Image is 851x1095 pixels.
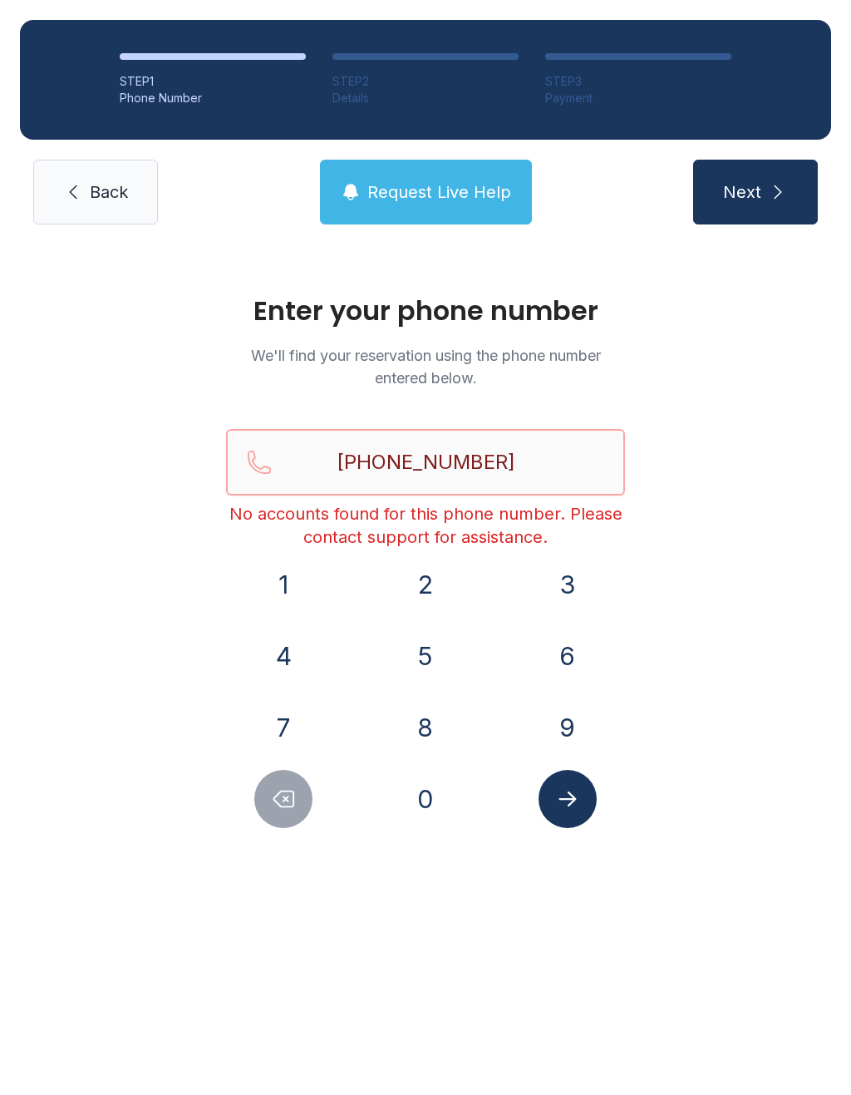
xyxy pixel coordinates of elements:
[90,180,128,204] span: Back
[332,90,519,106] div: Details
[396,555,455,614] button: 2
[254,698,312,757] button: 7
[120,90,306,106] div: Phone Number
[254,555,312,614] button: 1
[226,298,625,324] h1: Enter your phone number
[396,698,455,757] button: 8
[539,627,597,685] button: 6
[226,344,625,389] p: We'll find your reservation using the phone number entered below.
[396,770,455,828] button: 0
[539,770,597,828] button: Submit lookup form
[539,698,597,757] button: 9
[254,770,312,828] button: Delete number
[332,73,519,90] div: STEP 2
[545,90,731,106] div: Payment
[226,502,625,549] div: No accounts found for this phone number. Please contact support for assistance.
[120,73,306,90] div: STEP 1
[367,180,511,204] span: Request Live Help
[226,429,625,496] input: Reservation phone number
[254,627,312,685] button: 4
[545,73,731,90] div: STEP 3
[539,555,597,614] button: 3
[723,180,761,204] span: Next
[396,627,455,685] button: 5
